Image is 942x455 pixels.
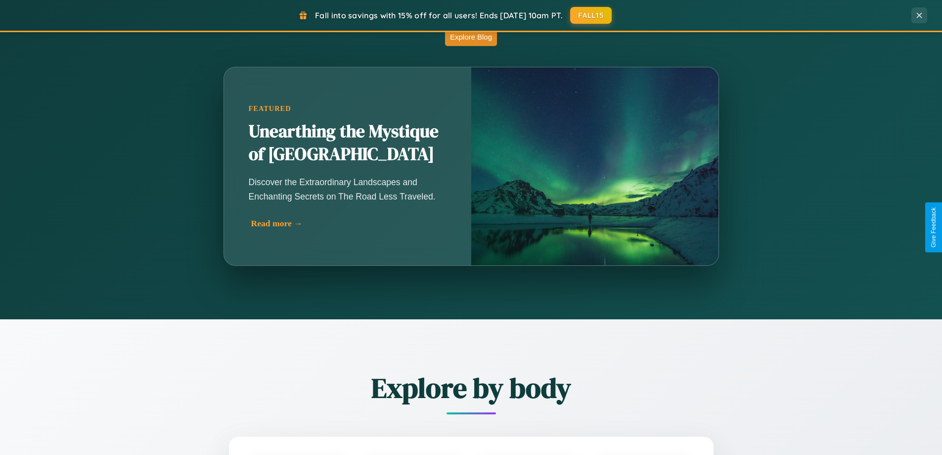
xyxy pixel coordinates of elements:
[315,10,563,20] span: Fall into savings with 15% off for all users! Ends [DATE] 10am PT.
[249,175,447,203] p: Discover the Extraordinary Landscapes and Enchanting Secrets on The Road Less Traveled.
[175,369,768,407] h2: Explore by body
[570,7,612,24] button: FALL15
[249,104,447,113] div: Featured
[249,120,447,166] h2: Unearthing the Mystique of [GEOGRAPHIC_DATA]
[445,28,497,46] button: Explore Blog
[251,218,449,229] div: Read more →
[930,207,937,248] div: Give Feedback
